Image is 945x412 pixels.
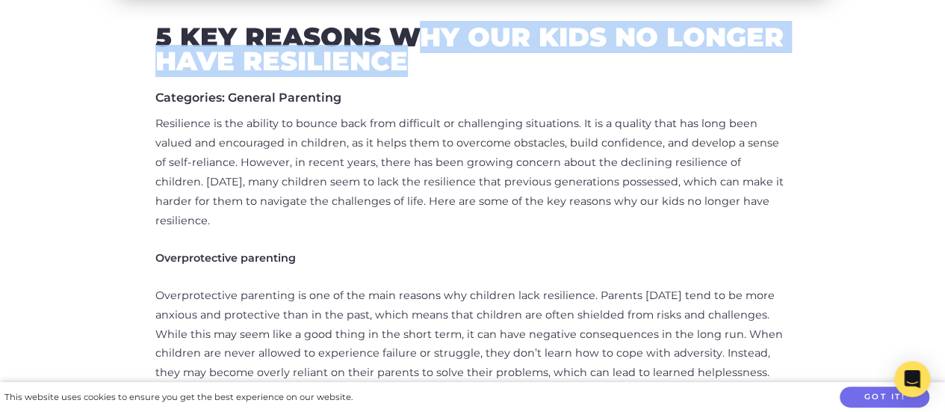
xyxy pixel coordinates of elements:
strong: Overprotective parenting [155,251,296,265]
h2: 5 Key Reasons Why our Kids No Longer Have Resilience [155,25,790,73]
button: Got it! [840,387,929,408]
p: Resilience is the ability to bounce back from difficult or challenging situations. It is a qualit... [155,114,790,231]
p: Overprotective parenting is one of the main reasons why children lack resilience. Parents [DATE] ... [155,286,790,384]
div: Open Intercom Messenger [894,361,930,397]
h5: Categories: General Parenting [155,90,790,105]
div: This website uses cookies to ensure you get the best experience on our website. [4,390,353,405]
